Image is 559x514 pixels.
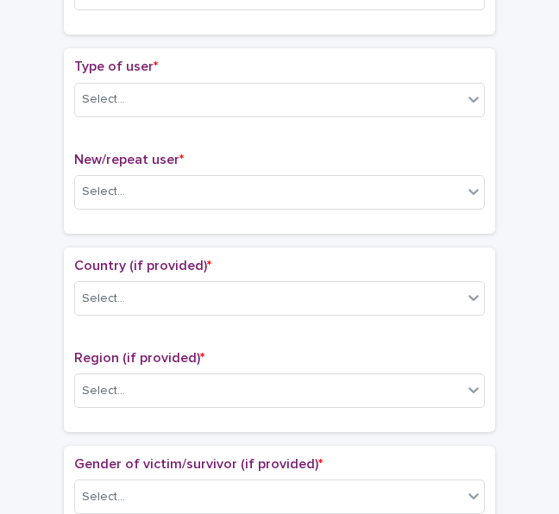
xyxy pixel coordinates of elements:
span: Gender of victim/survivor (if provided) [74,457,323,471]
div: Select... [82,290,125,308]
span: Country (if provided) [74,259,211,273]
div: Select... [82,183,125,201]
span: New/repeat user [74,153,184,166]
div: Select... [82,382,125,400]
span: Region (if provided) [74,351,204,365]
div: Select... [82,488,125,506]
span: Type of user [74,60,158,73]
div: Select... [82,91,125,109]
